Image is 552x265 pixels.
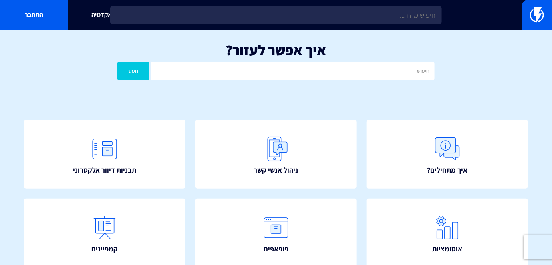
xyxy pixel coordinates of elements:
a: תבניות דיוור אלקטרוני [24,120,185,189]
span: תבניות דיוור אלקטרוני [73,165,136,175]
h1: איך אפשר לעזור? [12,42,540,58]
span: פופאפים [264,244,288,254]
span: קמפיינים [91,244,118,254]
button: חפש [117,62,149,80]
span: ניהול אנשי קשר [254,165,298,175]
span: אוטומציות [433,244,463,254]
a: ניהול אנשי קשר [195,120,357,189]
a: איך מתחילים? [367,120,528,189]
input: חיפוש [151,62,434,80]
span: איך מתחילים? [427,165,468,175]
input: חיפוש מהיר... [110,6,441,24]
